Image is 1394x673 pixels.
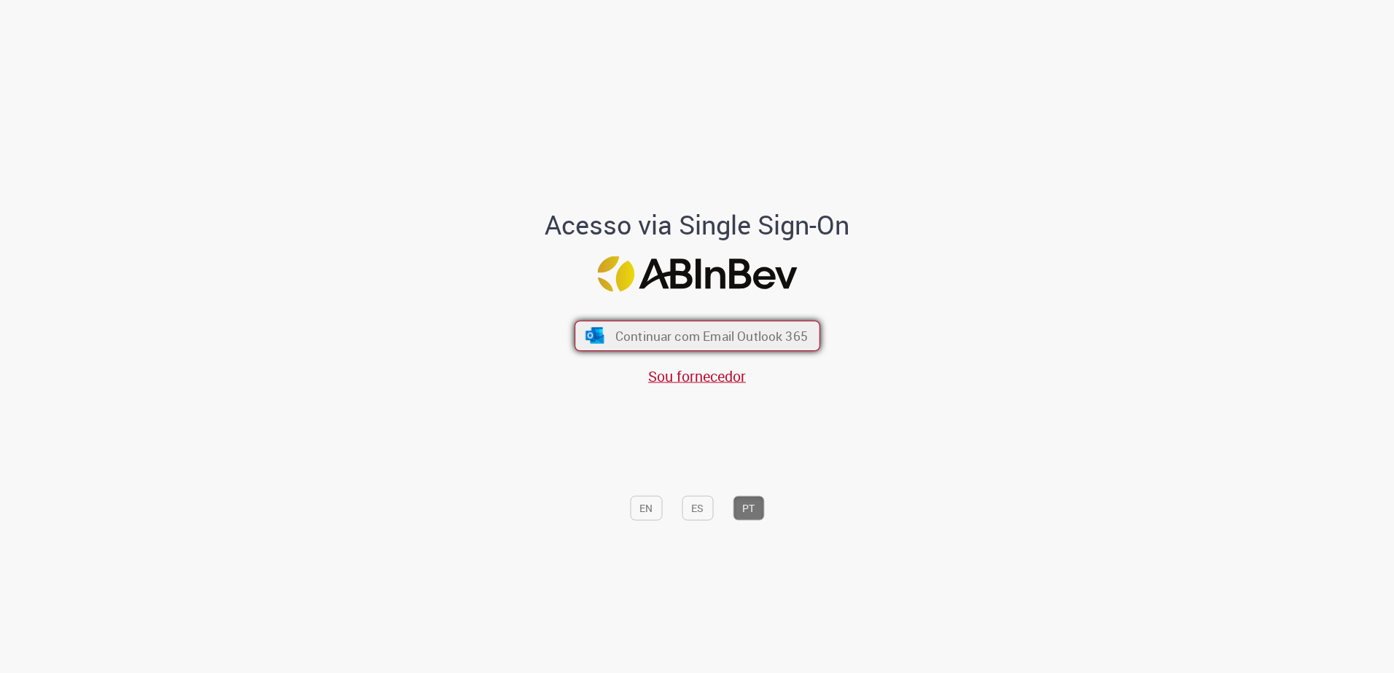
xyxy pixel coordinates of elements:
img: ícone Azure/Microsoft 360 [584,328,605,344]
span: Continuar com Email Outlook 365 [615,327,807,344]
button: ícone Azure/Microsoft 360 Continuar com Email Outlook 365 [575,320,820,351]
a: Sou fornecedor [648,366,746,386]
h1: Acesso via Single Sign-On [495,210,900,239]
button: EN [630,495,662,520]
img: Logo ABInBev [597,256,797,292]
button: PT [733,495,764,520]
button: ES [682,495,713,520]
